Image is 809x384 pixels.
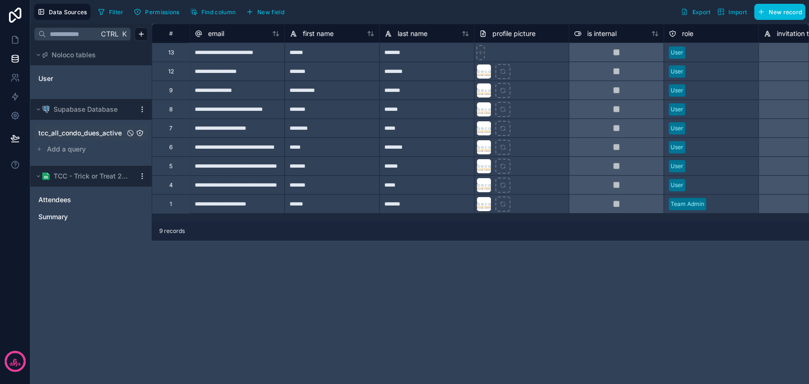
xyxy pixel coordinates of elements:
div: User [671,143,683,152]
button: New record [754,4,805,20]
img: Postgres logo [42,106,50,113]
img: Google Sheets logo [42,172,50,180]
span: 9 records [159,227,185,235]
div: 8 [169,106,173,113]
button: Permissions [130,5,182,19]
div: User [671,105,683,114]
div: 7 [169,125,173,132]
span: last name [398,29,427,38]
span: Filter [109,9,124,16]
span: Attendees [38,195,71,205]
div: # [159,30,182,37]
div: 1 [170,200,172,208]
div: User [671,181,683,189]
div: 4 [169,181,173,189]
a: Summary [38,212,125,222]
a: tcc_all_condo_dues_active [38,128,125,138]
div: 9 [169,87,173,94]
span: profile picture [492,29,536,38]
span: Add a query [47,144,86,154]
button: Filter [94,5,127,19]
div: 13 [168,49,174,56]
div: 6 [169,143,173,151]
div: tcc_all_condo_dues_active [34,125,148,141]
a: Attendees [38,195,125,205]
button: Data Sources [34,4,91,20]
div: User [34,71,148,86]
a: Permissions [130,5,186,19]
button: Find column [187,5,239,19]
button: Add a query [34,143,148,156]
button: Import [714,4,750,20]
span: Summary [38,212,68,222]
div: User [671,48,683,57]
span: Supabase Database [54,105,118,114]
span: User [38,74,53,83]
span: role [682,29,693,38]
div: 12 [168,68,174,75]
button: Postgres logoSupabase Database [34,103,135,116]
span: K [121,31,127,37]
button: Export [677,4,714,20]
span: first name [303,29,334,38]
span: Permissions [145,9,179,16]
div: User [671,162,683,170]
span: is internal [587,29,617,38]
p: days [9,360,21,368]
span: TCC - Trick or Treat 2025 [54,171,130,181]
span: email [208,29,224,38]
div: User [671,124,683,133]
span: New record [769,9,802,16]
div: Team Admin [671,200,704,208]
button: Noloco tables [34,48,142,62]
div: Attendees [34,192,148,207]
button: New field [243,5,288,19]
span: Export [692,9,710,16]
span: New field [257,9,284,16]
div: 5 [169,162,173,170]
span: Ctrl [100,28,119,40]
span: tcc_all_condo_dues_active [38,128,122,138]
span: Import [728,9,747,16]
div: Summary [34,209,148,224]
div: User [671,67,683,76]
div: User [671,86,683,95]
button: Google Sheets logoTCC - Trick or Treat 2025 [34,170,135,183]
a: New record [750,4,805,20]
span: Find column [201,9,236,16]
span: Data Sources [49,9,87,16]
a: User [38,74,115,83]
p: 6 [13,357,17,366]
span: Noloco tables [52,50,96,60]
